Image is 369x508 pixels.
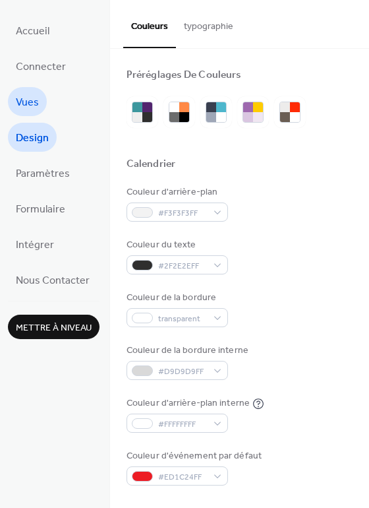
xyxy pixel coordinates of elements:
div: Calendrier [127,158,175,172]
button: Mettre à niveau [8,315,99,339]
span: #FFFFFFFF [158,418,207,431]
span: #2F2E2EFF [158,259,207,273]
span: Connecter [16,57,66,78]
a: Design [8,123,57,152]
div: Préréglages De Couleurs [127,69,241,82]
a: Connecter [8,51,74,80]
div: Couleur d'arrière-plan interne [127,397,250,410]
a: Formulaire [8,194,73,223]
span: Intégrer [16,235,54,256]
span: Vues [16,92,39,113]
span: #ED1C24FF [158,470,207,484]
span: Formulaire [16,199,65,220]
div: Couleur d'événement par défaut [127,449,262,463]
span: Nous Contacter [16,270,90,292]
span: Paramètres [16,164,70,185]
span: transparent [158,312,207,326]
a: Vues [8,87,47,116]
a: Intégrer [8,230,62,259]
div: Couleur du texte [127,238,225,252]
span: Accueil [16,21,49,42]
div: Couleur d'arrière-plan [127,185,225,199]
div: Couleur de la bordure [127,291,225,305]
span: Mettre à niveau [16,321,92,335]
a: Accueil [8,16,57,45]
a: Nous Contacter [8,265,98,294]
span: Design [16,128,49,149]
span: #D9D9D9FF [158,365,207,379]
span: #F3F3F3FF [158,206,207,220]
a: Paramètres [8,158,78,187]
div: Couleur de la bordure interne [127,344,248,358]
